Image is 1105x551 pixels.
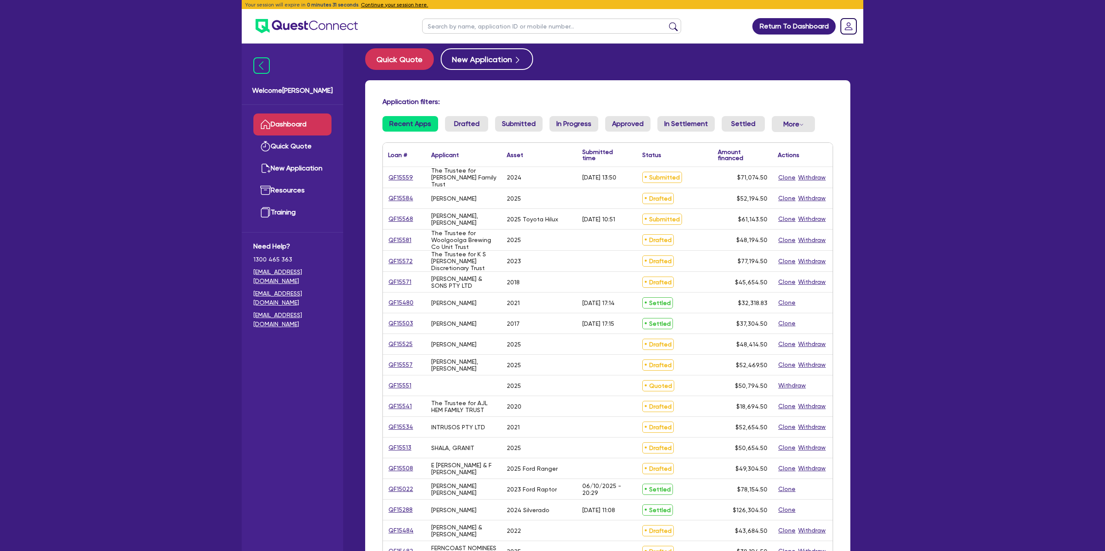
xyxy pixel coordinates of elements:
[772,116,815,132] button: Dropdown toggle
[388,235,412,245] a: QF15581
[735,527,767,534] span: $43,684.50
[798,256,826,266] button: Withdraw
[382,116,438,132] a: Recent Apps
[253,157,331,179] a: New Application
[778,505,796,515] button: Clone
[431,320,477,327] div: [PERSON_NAME]
[582,149,624,161] div: Submitted time
[388,214,414,224] a: QF15568
[431,507,477,513] div: [PERSON_NAME]
[431,167,496,188] div: The Trustee for [PERSON_NAME] Family Trust
[737,195,767,202] span: $52,194.50
[735,279,767,286] span: $45,654.50
[495,116,543,132] a: Submitted
[736,341,767,348] span: $48,414.50
[388,318,414,328] a: QF15503
[778,401,796,411] button: Clone
[507,320,520,327] div: 2017
[260,185,271,195] img: resources
[507,341,521,348] div: 2025
[388,381,412,390] a: QF15551
[253,135,331,157] a: Quick Quote
[798,339,826,349] button: Withdraw
[253,57,270,74] img: icon-menu-close
[642,422,674,433] span: Drafted
[253,255,331,264] span: 1300 465 363
[388,526,414,535] a: QF15484
[778,339,796,349] button: Clone
[642,442,674,453] span: Drafted
[431,482,496,496] div: [PERSON_NAME] [PERSON_NAME]
[837,15,860,38] a: Dropdown toggle
[431,358,496,372] div: [PERSON_NAME], [PERSON_NAME]
[507,195,521,202] div: 2025
[388,256,413,266] a: QF15572
[737,486,767,493] span: $78,154.50
[642,401,674,412] span: Drafted
[736,320,767,327] span: $37,304.50
[733,507,767,513] span: $126,304.50
[605,116,650,132] a: Approved
[798,235,826,245] button: Withdraw
[642,339,674,350] span: Drafted
[431,400,496,413] div: The Trustee for AJL HEM FAMILY TRUST
[582,216,615,223] div: [DATE] 10:51
[365,48,441,70] a: Quick Quote
[431,444,474,451] div: SHALA, GRANIT
[388,443,412,453] a: QF15513
[507,216,558,223] div: 2025 Toyota Hilux
[507,527,521,534] div: 2022
[431,251,496,271] div: The Trustee for K S [PERSON_NAME] Discretionary Trust
[260,163,271,173] img: new-application
[642,193,674,204] span: Drafted
[778,360,796,370] button: Clone
[388,463,414,473] a: QF15508
[582,299,615,306] div: [DATE] 17:14
[507,258,521,264] div: 2023
[507,236,521,243] div: 2025
[642,359,674,371] span: Drafted
[778,318,796,328] button: Clone
[642,152,661,158] div: Status
[431,275,496,289] div: [PERSON_NAME] & SONS PTY LTD
[260,207,271,217] img: training
[507,279,520,286] div: 2018
[642,504,673,516] span: Settled
[778,484,796,494] button: Clone
[256,19,358,33] img: quest-connect-logo-blue
[582,174,616,181] div: [DATE] 13:50
[388,505,413,515] a: QF15288
[778,193,796,203] button: Clone
[736,403,767,410] span: $18,694.50
[431,524,496,538] div: [PERSON_NAME] & [PERSON_NAME]
[642,318,673,329] span: Settled
[798,401,826,411] button: Withdraw
[307,2,358,8] span: 0 minutes 31 seconds
[778,298,796,308] button: Clone
[441,48,533,70] button: New Application
[778,152,799,158] div: Actions
[253,289,331,307] a: [EMAIL_ADDRESS][DOMAIN_NAME]
[657,116,715,132] a: In Settlement
[260,141,271,151] img: quick-quote
[507,424,520,431] div: 2021
[507,299,520,306] div: 2021
[778,214,796,224] button: Clone
[507,465,558,472] div: 2025 Ford Ranger
[752,18,836,35] a: Return To Dashboard
[388,401,412,411] a: QF15541
[388,152,407,158] div: Loan #
[778,443,796,453] button: Clone
[642,380,674,391] span: Quoted
[253,202,331,224] a: Training
[737,174,767,181] span: $71,074.50
[253,179,331,202] a: Resources
[388,360,413,370] a: QF15557
[798,173,826,183] button: Withdraw
[642,234,674,246] span: Drafted
[507,174,521,181] div: 2024
[738,258,767,264] span: $77,194.50
[778,256,796,266] button: Clone
[778,526,796,535] button: Clone
[507,507,549,513] div: 2024 Silverado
